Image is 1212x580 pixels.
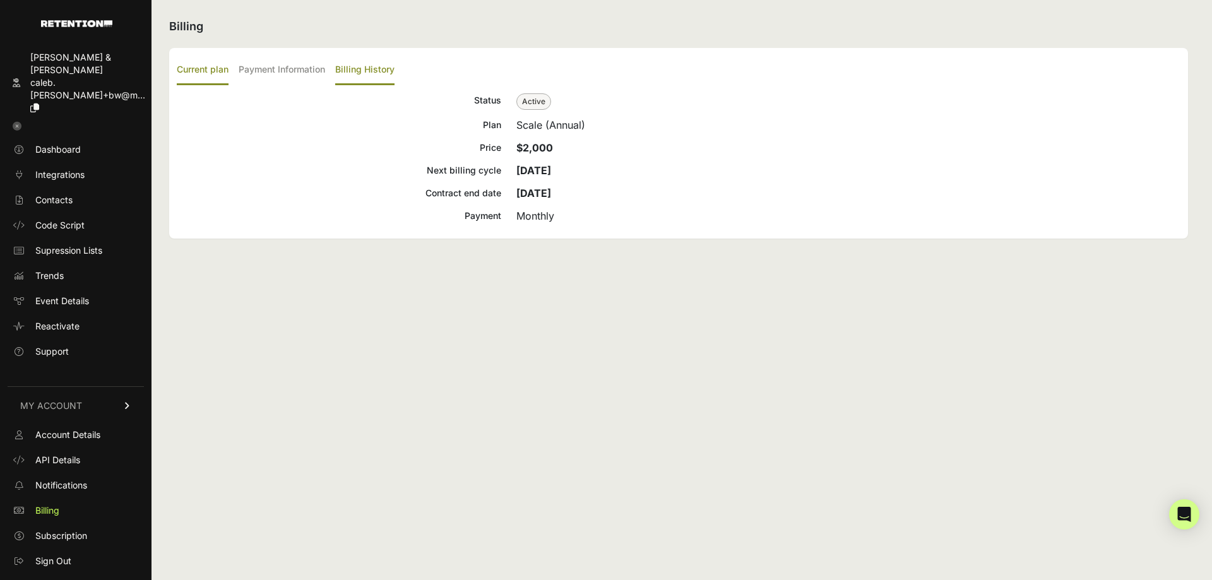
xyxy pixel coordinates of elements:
[35,169,85,181] span: Integrations
[20,399,82,412] span: MY ACCOUNT
[177,117,501,133] div: Plan
[35,269,64,282] span: Trends
[35,194,73,206] span: Contacts
[35,143,81,156] span: Dashboard
[8,316,144,336] a: Reactivate
[35,244,102,257] span: Supression Lists
[41,20,112,27] img: Retention.com
[35,504,59,517] span: Billing
[516,187,551,199] strong: [DATE]
[169,18,1188,35] h2: Billing
[30,77,145,100] span: caleb.[PERSON_NAME]+bw@m...
[177,56,229,85] label: Current plan
[177,140,501,155] div: Price
[35,454,80,466] span: API Details
[8,475,144,495] a: Notifications
[35,295,89,307] span: Event Details
[8,240,144,261] a: Supression Lists
[8,500,144,521] a: Billing
[1169,499,1199,530] div: Open Intercom Messenger
[8,526,144,546] a: Subscription
[8,450,144,470] a: API Details
[8,425,144,445] a: Account Details
[177,163,501,178] div: Next billing cycle
[35,479,87,492] span: Notifications
[8,47,144,118] a: [PERSON_NAME] & [PERSON_NAME] caleb.[PERSON_NAME]+bw@m...
[8,215,144,235] a: Code Script
[239,56,325,85] label: Payment Information
[516,164,551,177] strong: [DATE]
[177,208,501,223] div: Payment
[516,117,1180,133] div: Scale (Annual)
[8,266,144,286] a: Trends
[8,139,144,160] a: Dashboard
[177,186,501,201] div: Contract end date
[8,165,144,185] a: Integrations
[8,291,144,311] a: Event Details
[516,141,553,154] strong: $2,000
[35,320,80,333] span: Reactivate
[35,555,71,567] span: Sign Out
[35,219,85,232] span: Code Script
[8,190,144,210] a: Contacts
[177,93,501,110] div: Status
[516,93,551,110] span: Active
[35,429,100,441] span: Account Details
[8,386,144,425] a: MY ACCOUNT
[516,208,1180,223] div: Monthly
[35,345,69,358] span: Support
[30,51,145,76] div: [PERSON_NAME] & [PERSON_NAME]
[8,341,144,362] a: Support
[35,530,87,542] span: Subscription
[8,551,144,571] a: Sign Out
[335,56,395,85] label: Billing History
